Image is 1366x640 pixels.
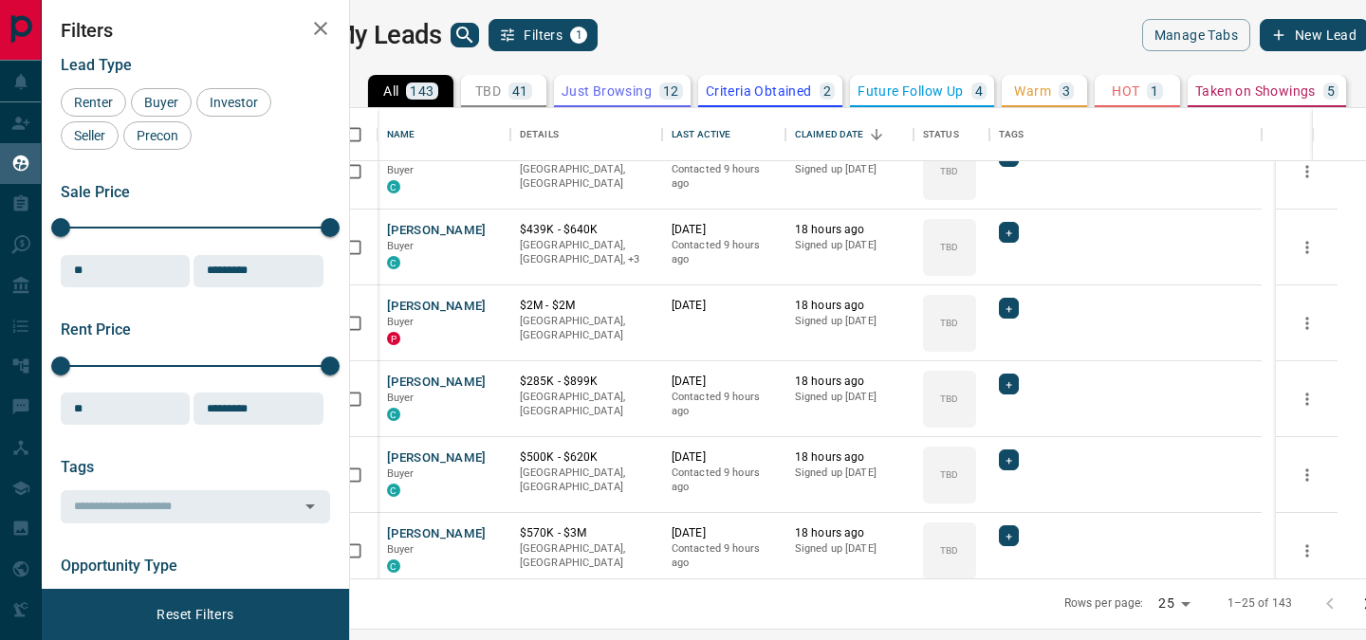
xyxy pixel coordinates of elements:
button: [PERSON_NAME] [387,222,487,240]
span: Buyer [387,392,415,404]
div: condos.ca [387,408,400,421]
div: Details [510,108,662,161]
span: Renter [67,95,120,110]
button: search button [451,23,479,47]
p: TBD [940,467,958,482]
p: TBD [940,164,958,178]
span: Opportunity Type [61,557,177,575]
div: Tags [989,108,1262,161]
span: Buyer [387,240,415,252]
span: + [1006,526,1012,545]
p: 18 hours ago [795,374,904,390]
span: Investor [203,95,265,110]
p: [GEOGRAPHIC_DATA], [GEOGRAPHIC_DATA] [520,162,653,192]
div: Status [923,108,959,161]
span: Tags [61,458,94,476]
button: [PERSON_NAME] [387,525,487,543]
p: 1–25 of 143 [1228,595,1292,612]
div: + [999,298,1019,319]
span: Sale Price [61,183,130,201]
p: $570K - $3M [520,525,653,541]
button: more [1293,537,1321,565]
span: + [1006,375,1012,393]
p: [GEOGRAPHIC_DATA], [GEOGRAPHIC_DATA] [520,541,653,571]
div: condos.ca [387,256,400,269]
span: Buyer [387,316,415,328]
span: Buyer [138,95,185,110]
p: 1 [1151,84,1158,98]
p: [DATE] [672,449,776,466]
p: TBD [940,543,958,558]
p: Contacted 9 hours ago [672,238,776,267]
div: + [999,449,1019,470]
p: 18 hours ago [795,298,904,314]
p: [DATE] [672,525,776,541]
p: TBD [940,316,958,330]
div: Name [387,108,415,161]
p: 3 [1062,84,1070,98]
p: 18 hours ago [795,449,904,466]
button: more [1293,309,1321,338]
div: Seller [61,121,119,150]
span: + [1006,223,1012,242]
p: Criteria Obtained [706,84,812,98]
p: TBD [940,240,958,254]
p: [GEOGRAPHIC_DATA], [GEOGRAPHIC_DATA] [520,390,653,419]
div: Name [378,108,510,161]
p: 4 [975,84,983,98]
div: + [999,374,1019,394]
button: [PERSON_NAME] [387,449,487,467]
p: Future Follow Up [858,84,963,98]
span: 1 [572,28,585,42]
div: property.ca [387,332,400,345]
div: Details [520,108,559,161]
button: Open [297,493,323,520]
p: Signed up [DATE] [795,238,904,253]
p: 12 [663,84,679,98]
button: Sort [863,121,890,148]
button: [PERSON_NAME] [387,298,487,316]
p: [GEOGRAPHIC_DATA], [GEOGRAPHIC_DATA] [520,466,653,495]
div: Claimed Date [795,108,864,161]
button: [PERSON_NAME] [387,374,487,392]
p: [DATE] [672,374,776,390]
button: more [1293,461,1321,489]
p: $500K - $620K [520,449,653,466]
p: 18 hours ago [795,525,904,541]
span: Buyer [387,543,415,556]
span: Precon [130,128,185,143]
p: $439K - $640K [520,222,653,238]
span: + [1006,450,1012,469]
button: more [1293,233,1321,262]
button: more [1293,157,1321,186]
p: TBD [475,84,501,98]
p: All [383,84,398,98]
div: Precon [123,121,192,150]
p: Signed up [DATE] [795,162,904,177]
p: Gloucester, Ottawa East, Ottawa [520,238,653,267]
div: 25 [1151,590,1196,617]
p: $285K - $899K [520,374,653,390]
div: condos.ca [387,559,400,573]
p: Taken on Showings [1195,84,1316,98]
span: Buyer [387,467,415,480]
p: TBD [940,392,958,406]
p: [DATE] [672,222,776,238]
p: [DATE] [672,298,776,314]
div: Buyer [131,88,192,117]
p: Rows per page: [1064,595,1144,612]
p: 5 [1327,84,1335,98]
div: Last Active [662,108,785,161]
p: Signed up [DATE] [795,466,904,481]
div: Claimed Date [785,108,914,161]
div: Tags [999,108,1024,161]
h1: My Leads [333,20,442,50]
p: Just Browsing [562,84,652,98]
div: Renter [61,88,126,117]
button: Manage Tabs [1142,19,1250,51]
p: Signed up [DATE] [795,314,904,329]
div: + [999,525,1019,546]
p: 41 [512,84,528,98]
span: + [1006,299,1012,318]
div: Last Active [672,108,730,161]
